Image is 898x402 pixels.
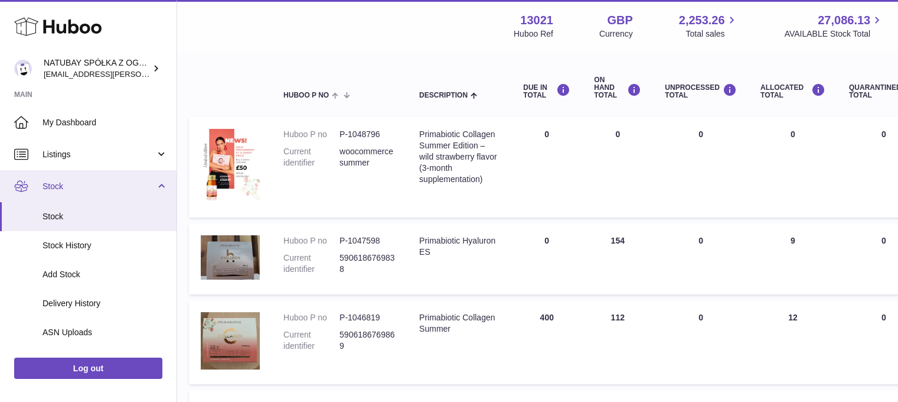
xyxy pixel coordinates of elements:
img: kacper.antkowski@natubay.pl [14,60,32,77]
div: Primabiotic Hyaluron ES [419,235,499,258]
dd: P-1048796 [339,129,396,140]
span: Stock [43,211,168,222]
img: product image [201,235,260,280]
dt: Huboo P no [283,129,339,140]
dt: Current identifier [283,329,339,352]
span: Stock History [43,240,168,251]
td: 0 [582,117,653,218]
div: ALLOCATED Total [760,83,825,99]
a: Log out [14,358,162,379]
td: 12 [749,300,837,384]
dd: 5906186769838 [339,252,396,275]
div: UNPROCESSED Total [665,83,737,99]
span: 2,253.26 [679,12,725,28]
td: 112 [582,300,653,384]
div: ON HAND Total [594,76,641,100]
span: Huboo P no [283,92,329,99]
td: 0 [653,300,749,384]
td: 0 [511,223,582,294]
div: DUE IN TOTAL [523,83,570,99]
div: NATUBAY SPÓŁKA Z OGRANICZONĄ ODPOWIEDZIALNOŚCIĄ [44,57,150,80]
span: Description [419,92,468,99]
a: 27,086.13 AVAILABLE Stock Total [784,12,884,40]
dt: Current identifier [283,252,339,275]
div: Currency [599,28,633,40]
dd: woocommercesummer [339,146,396,168]
dt: Huboo P no [283,312,339,323]
span: Total sales [685,28,738,40]
span: My Dashboard [43,117,168,128]
span: [EMAIL_ADDRESS][PERSON_NAME][DOMAIN_NAME] [44,69,237,79]
td: 9 [749,223,837,294]
img: product image [201,129,260,203]
span: Stock [43,181,155,192]
td: 0 [653,117,749,218]
span: AVAILABLE Stock Total [784,28,884,40]
dd: 5906186769869 [339,329,396,352]
span: 0 [881,313,886,322]
td: 400 [511,300,582,384]
strong: GBP [607,12,632,28]
div: Huboo Ref [514,28,553,40]
td: 0 [653,223,749,294]
dt: Current identifier [283,146,339,168]
a: 2,253.26 Total sales [679,12,739,40]
div: Primabiotic Collagen Summer Edition – wild strawberry flavor (3-month supplementation) [419,129,499,184]
span: 0 [881,236,886,245]
td: 154 [582,223,653,294]
span: Listings [43,149,155,160]
img: product image [201,312,260,369]
dt: Huboo P no [283,235,339,247]
dd: P-1046819 [339,312,396,323]
span: Delivery History [43,298,168,309]
div: Primabiotic Collagen Summer [419,312,499,335]
span: 27,086.13 [818,12,870,28]
span: ASN Uploads [43,327,168,338]
td: 0 [511,117,582,218]
strong: 13021 [520,12,553,28]
span: 0 [881,129,886,139]
span: Add Stock [43,269,168,280]
td: 0 [749,117,837,218]
dd: P-1047598 [339,235,396,247]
